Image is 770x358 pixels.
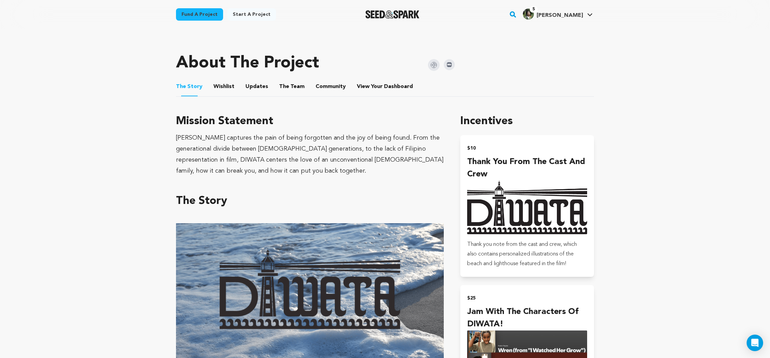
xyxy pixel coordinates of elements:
[521,7,594,20] a: Shea F.'s Profile
[530,6,538,13] span: 5
[521,7,594,22] span: Shea F.'s Profile
[245,83,268,91] span: Updates
[176,132,444,176] div: [PERSON_NAME] captures the pain of being forgotten and the joy of being found. From the generatio...
[428,59,440,71] img: Seed&Spark Instagram Icon
[176,83,202,91] span: Story
[176,193,444,209] h3: The Story
[176,8,223,21] a: Fund a project
[467,293,587,303] h2: $25
[444,59,455,70] img: Seed&Spark IMDB Icon
[365,10,419,19] a: Seed&Spark Homepage
[279,83,289,91] span: The
[357,83,414,91] span: Your
[467,306,587,330] h4: Jam with the Characters of DIWATA!
[523,9,534,20] img: 85a4436b0cd5ff68.jpg
[460,135,594,277] button: $10 Thank You From the Cast and Crew incentive Thank you note from the cast and crew, which also ...
[537,13,583,18] span: [PERSON_NAME]
[747,335,763,351] div: Open Intercom Messenger
[227,8,276,21] a: Start a project
[460,113,594,130] h1: Incentives
[523,9,583,20] div: Shea F.'s Profile
[365,10,419,19] img: Seed&Spark Logo Dark Mode
[467,240,587,269] p: Thank you note from the cast and crew, which also contains personalized illustrations of the beac...
[176,113,444,130] h3: Mission Statement
[467,181,587,234] img: incentive
[384,83,413,91] span: Dashboard
[357,83,414,91] a: ViewYourDashboard
[279,83,305,91] span: Team
[176,83,186,91] span: The
[467,156,587,181] h4: Thank You From the Cast and Crew
[316,83,346,91] span: Community
[176,55,319,72] h1: About The Project
[467,143,587,153] h2: $10
[213,83,234,91] span: Wishlist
